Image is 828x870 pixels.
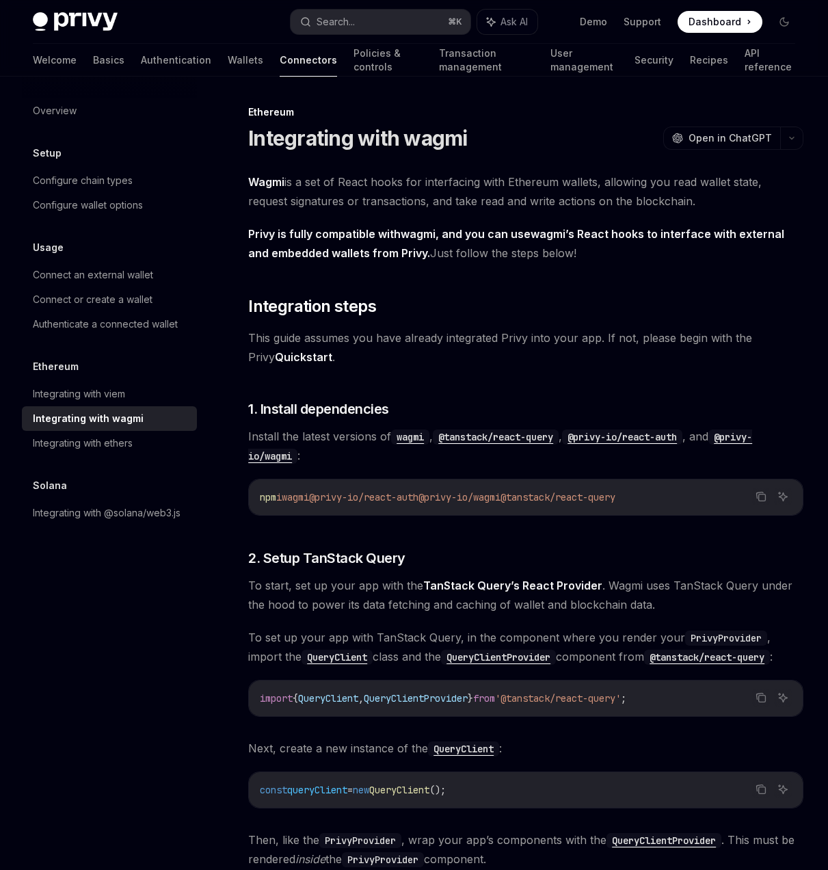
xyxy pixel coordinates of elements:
span: ⌘ K [448,16,462,27]
button: Ask AI [774,689,792,707]
h5: Usage [33,239,64,256]
a: Dashboard [678,11,762,33]
code: PrivyProvider [319,833,401,848]
a: Integrating with wagmi [22,406,197,431]
span: queryClient [287,784,347,796]
span: QueryClientProvider [364,692,468,704]
button: Copy the contents from the code block [752,689,770,707]
a: @privy-io/wagmi [248,430,752,462]
button: Open in ChatGPT [663,127,780,150]
a: QueryClientProvider [606,833,721,847]
a: Recipes [690,44,728,77]
span: 2. Setup TanStack Query [248,549,405,568]
span: ; [621,692,626,704]
button: Ask AI [774,780,792,798]
div: Integrating with @solana/web3.js [33,505,181,521]
a: Authentication [141,44,211,77]
button: Toggle dark mode [773,11,795,33]
button: Copy the contents from the code block [752,780,770,798]
a: Integrating with ethers [22,431,197,456]
a: Welcome [33,44,77,77]
div: Integrating with wagmi [33,410,144,427]
button: Ask AI [477,10,537,34]
span: Just follow the steps below! [248,224,803,263]
span: Open in ChatGPT [689,131,772,145]
code: QueryClient [428,741,499,756]
a: wagmi [401,227,436,241]
span: To start, set up your app with the . Wagmi uses TanStack Query under the hood to power its data f... [248,576,803,614]
a: QueryClient [302,650,373,663]
a: Authenticate a connected wallet [22,312,197,337]
a: API reference [745,44,795,77]
div: Configure chain types [33,172,133,189]
div: Overview [33,103,77,119]
div: Connect or create a wallet [33,291,152,308]
a: Integrating with viem [22,382,197,406]
a: Configure chain types [22,168,197,193]
span: Ask AI [500,15,528,29]
span: is a set of React hooks for interfacing with Ethereum wallets, allowing you read wallet state, re... [248,172,803,211]
span: '@tanstack/react-query' [495,692,621,704]
span: Then, like the , wrap your app’s components with the . This must be rendered the component. [248,830,803,869]
span: This guide assumes you have already integrated Privy into your app. If not, please begin with the... [248,328,803,367]
a: Integrating with @solana/web3.js [22,501,197,525]
a: Connect an external wallet [22,263,197,287]
span: Install the latest versions of , , , and : [248,427,803,465]
span: } [468,692,473,704]
h5: Solana [33,477,67,494]
div: Configure wallet options [33,197,143,213]
code: QueryClientProvider [606,833,721,848]
a: @tanstack/react-query [433,430,559,443]
span: @privy-io/react-auth [309,491,418,503]
span: = [347,784,353,796]
a: Quickstart [275,350,332,365]
a: Wallets [228,44,263,77]
div: Integrating with viem [33,386,125,402]
a: User management [550,44,618,77]
h5: Ethereum [33,358,79,375]
code: @tanstack/react-query [433,430,559,445]
button: Search...⌘K [291,10,470,34]
a: QueryClientProvider [441,650,556,663]
a: Support [624,15,661,29]
h1: Integrating with wagmi [248,126,468,150]
span: , [358,692,364,704]
div: Ethereum [248,105,803,119]
span: Integration steps [248,295,376,317]
span: const [260,784,287,796]
div: Search... [317,14,355,30]
span: QueryClient [298,692,358,704]
div: Connect an external wallet [33,267,153,283]
span: i [276,491,282,503]
a: QueryClient [428,741,499,755]
span: 1. Install dependencies [248,399,389,419]
a: wagmi [391,430,429,443]
div: Authenticate a connected wallet [33,316,178,332]
a: @tanstack/react-query [644,650,770,663]
img: dark logo [33,12,118,31]
span: Dashboard [689,15,741,29]
a: Security [635,44,673,77]
code: @privy-io/react-auth [562,430,682,445]
code: PrivyProvider [685,631,767,646]
a: Demo [580,15,607,29]
a: Connectors [280,44,337,77]
a: Connect or create a wallet [22,287,197,312]
a: TanStack Query’s React Provider [423,579,602,593]
code: PrivyProvider [342,852,424,867]
code: @tanstack/react-query [644,650,770,665]
a: wagmi [531,227,565,241]
span: new [353,784,369,796]
button: Copy the contents from the code block [752,488,770,505]
a: Configure wallet options [22,193,197,217]
a: Wagmi [248,175,284,189]
span: @privy-io/wagmi [418,491,500,503]
strong: Privy is fully compatible with , and you can use ’s React hooks to interface with external and em... [248,227,784,260]
span: { [293,692,298,704]
span: To set up your app with TanStack Query, in the component where you render your , import the class... [248,628,803,666]
span: (); [429,784,446,796]
span: from [473,692,495,704]
button: Ask AI [774,488,792,505]
em: inside [295,852,325,866]
span: wagmi [282,491,309,503]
